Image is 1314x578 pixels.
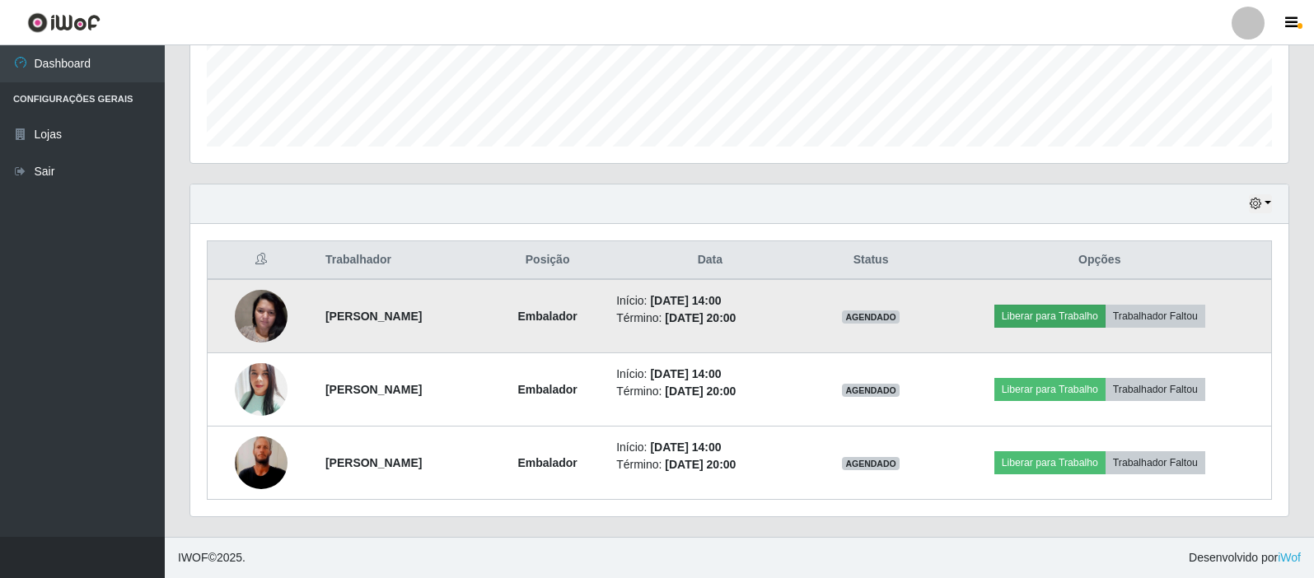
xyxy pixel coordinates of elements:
[616,310,803,327] li: Término:
[517,383,577,396] strong: Embalador
[842,310,900,324] span: AGENDADO
[842,384,900,397] span: AGENDADO
[1278,551,1301,564] a: iWof
[994,305,1106,328] button: Liberar para Trabalho
[316,241,489,280] th: Trabalhador
[235,404,288,521] img: 1751591398028.jpeg
[650,294,721,307] time: [DATE] 14:00
[616,383,803,400] li: Término:
[928,241,1272,280] th: Opções
[517,456,577,469] strong: Embalador
[813,241,928,280] th: Status
[517,310,577,323] strong: Embalador
[27,12,101,33] img: CoreUI Logo
[994,451,1106,474] button: Liberar para Trabalho
[606,241,813,280] th: Data
[616,456,803,473] li: Término:
[842,457,900,470] span: AGENDADO
[665,311,736,324] time: [DATE] 20:00
[665,458,736,471] time: [DATE] 20:00
[1189,549,1301,566] span: Desenvolvido por
[1106,305,1205,328] button: Trabalhador Faltou
[1106,378,1205,401] button: Trabalhador Faltou
[665,385,736,398] time: [DATE] 20:00
[235,281,288,351] img: 1682608462576.jpeg
[325,456,422,469] strong: [PERSON_NAME]
[178,549,245,566] span: © 2025 .
[489,241,606,280] th: Posição
[616,292,803,310] li: Início:
[178,551,208,564] span: IWOF
[650,367,721,380] time: [DATE] 14:00
[235,358,288,421] img: 1748729241814.jpeg
[325,383,422,396] strong: [PERSON_NAME]
[325,310,422,323] strong: [PERSON_NAME]
[994,378,1106,401] button: Liberar para Trabalho
[650,440,721,454] time: [DATE] 14:00
[616,366,803,383] li: Início:
[616,439,803,456] li: Início:
[1106,451,1205,474] button: Trabalhador Faltou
